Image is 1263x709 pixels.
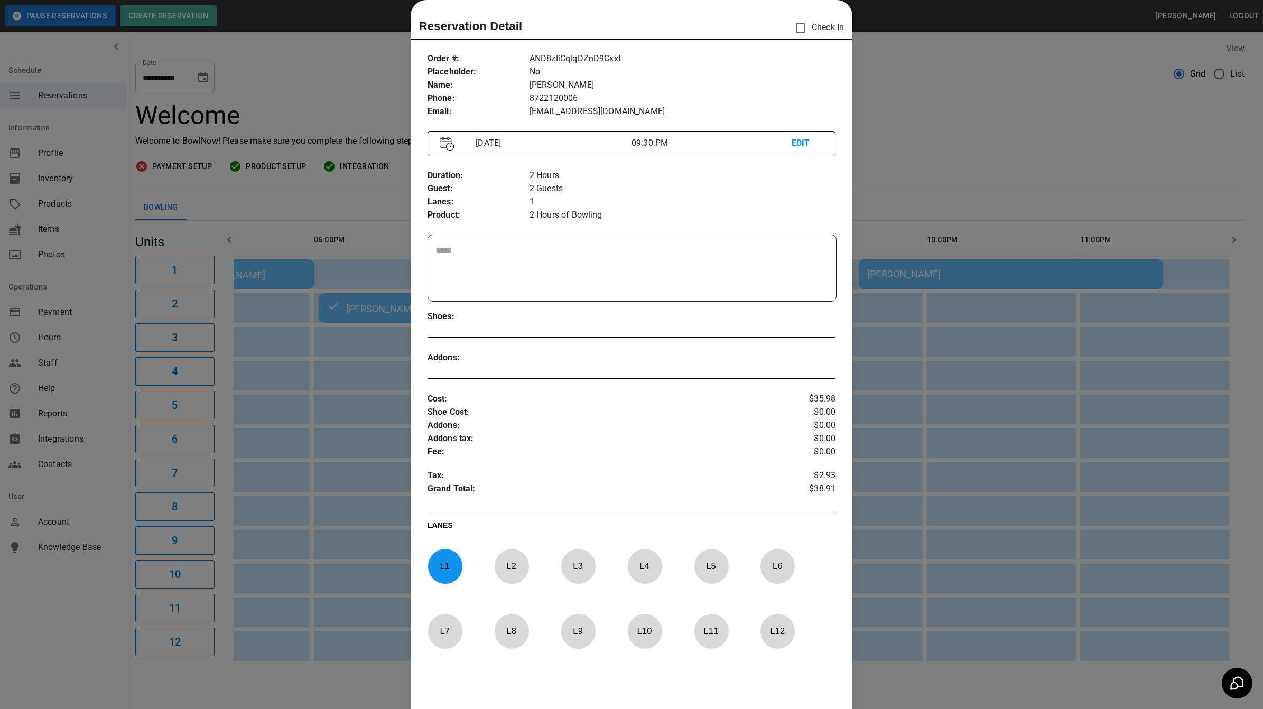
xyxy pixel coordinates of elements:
[760,619,795,643] p: L 12
[768,469,836,482] p: $2.93
[494,619,529,643] p: L 8
[428,419,768,432] p: Addons :
[530,169,835,182] p: 2 Hours
[627,554,662,579] p: L 4
[471,137,631,150] p: [DATE]
[530,195,835,209] p: 1
[428,619,462,643] p: L 7
[428,554,462,579] p: L 1
[530,66,835,79] p: No
[768,393,836,406] p: $35.98
[768,445,836,459] p: $0.00
[428,105,530,118] p: Email :
[768,419,836,432] p: $0.00
[428,92,530,105] p: Phone :
[419,17,523,35] p: Reservation Detail
[694,554,729,579] p: L 5
[440,137,454,151] img: Vector
[428,79,530,92] p: Name :
[428,52,530,66] p: Order # :
[530,79,835,92] p: [PERSON_NAME]
[428,432,768,445] p: Addons tax :
[428,195,530,209] p: Lanes :
[561,619,596,643] p: L 9
[494,554,529,579] p: L 2
[561,554,596,579] p: L 3
[768,432,836,445] p: $0.00
[792,137,824,150] p: EDIT
[428,520,836,535] p: LANES
[768,482,836,498] p: $38.91
[760,554,795,579] p: L 6
[530,209,835,222] p: 2 Hours of Bowling
[428,209,530,222] p: Product :
[428,169,530,182] p: Duration :
[428,482,768,498] p: Grand Total :
[428,182,530,195] p: Guest :
[428,310,530,323] p: Shoes :
[768,406,836,419] p: $0.00
[530,182,835,195] p: 2 Guests
[428,406,768,419] p: Shoe Cost :
[530,52,835,66] p: AND8zIiCqlqDZnD9Cxxt
[428,393,768,406] p: Cost :
[428,445,768,459] p: Fee :
[428,469,768,482] p: Tax :
[530,92,835,105] p: 8722120006
[790,17,844,39] p: Check In
[627,619,662,643] p: L 10
[631,137,792,150] p: 09:30 PM
[428,66,530,79] p: Placeholder :
[428,351,530,365] p: Addons :
[530,105,835,118] p: [EMAIL_ADDRESS][DOMAIN_NAME]
[694,619,729,643] p: L 11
